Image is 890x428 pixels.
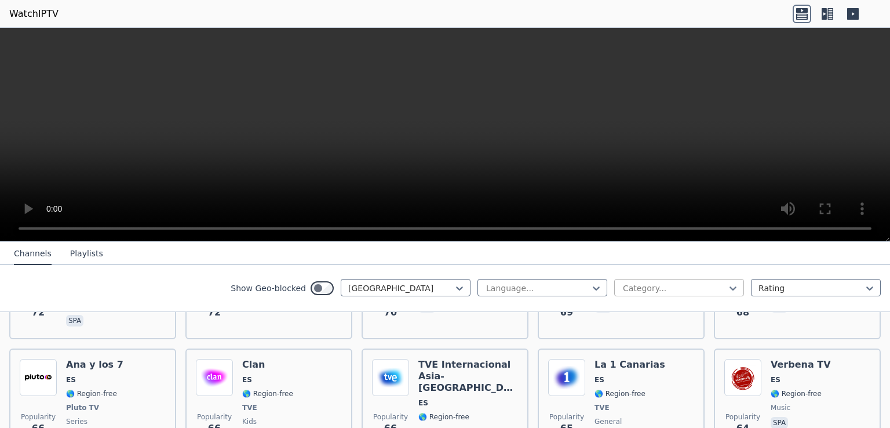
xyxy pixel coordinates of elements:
span: Pluto TV [66,403,99,412]
span: ES [771,375,780,385]
span: series [66,417,87,426]
span: kids [242,417,257,426]
p: spa [66,315,83,327]
img: Clan [196,359,233,396]
span: music [771,403,790,412]
h6: La 1 Canarias [594,359,665,371]
button: Channels [14,243,52,265]
span: 🌎 Region-free [771,389,822,398]
h6: Verbena TV [771,359,831,371]
h6: Ana y los 7 [66,359,123,371]
h6: Clan [242,359,293,371]
a: WatchIPTV [9,7,59,21]
img: TVE Internacional Asia-Oceania [372,359,409,396]
span: Popularity [725,412,760,422]
img: La 1 Canarias [548,359,585,396]
span: general [594,417,622,426]
span: 72 [208,306,221,320]
span: 🌎 Region-free [594,389,645,398]
span: 🌎 Region-free [66,389,117,398]
button: Playlists [70,243,103,265]
span: 69 [560,306,573,320]
span: Popularity [21,412,56,422]
span: 68 [736,306,749,320]
span: Popularity [197,412,232,422]
span: ES [242,375,252,385]
span: Popularity [373,412,408,422]
span: 70 [384,306,397,320]
img: Verbena TV [724,359,761,396]
span: ES [594,375,604,385]
span: 🌎 Region-free [242,389,293,398]
label: Show Geo-blocked [231,282,306,294]
span: 🌎 Region-free [418,412,469,422]
span: TVE [242,403,257,412]
span: ES [66,375,76,385]
span: 72 [32,306,45,320]
span: ES [418,398,428,408]
img: Ana y los 7 [20,359,57,396]
span: Popularity [549,412,584,422]
h6: TVE Internacional Asia-[GEOGRAPHIC_DATA] [418,359,518,394]
span: TVE [594,403,610,412]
